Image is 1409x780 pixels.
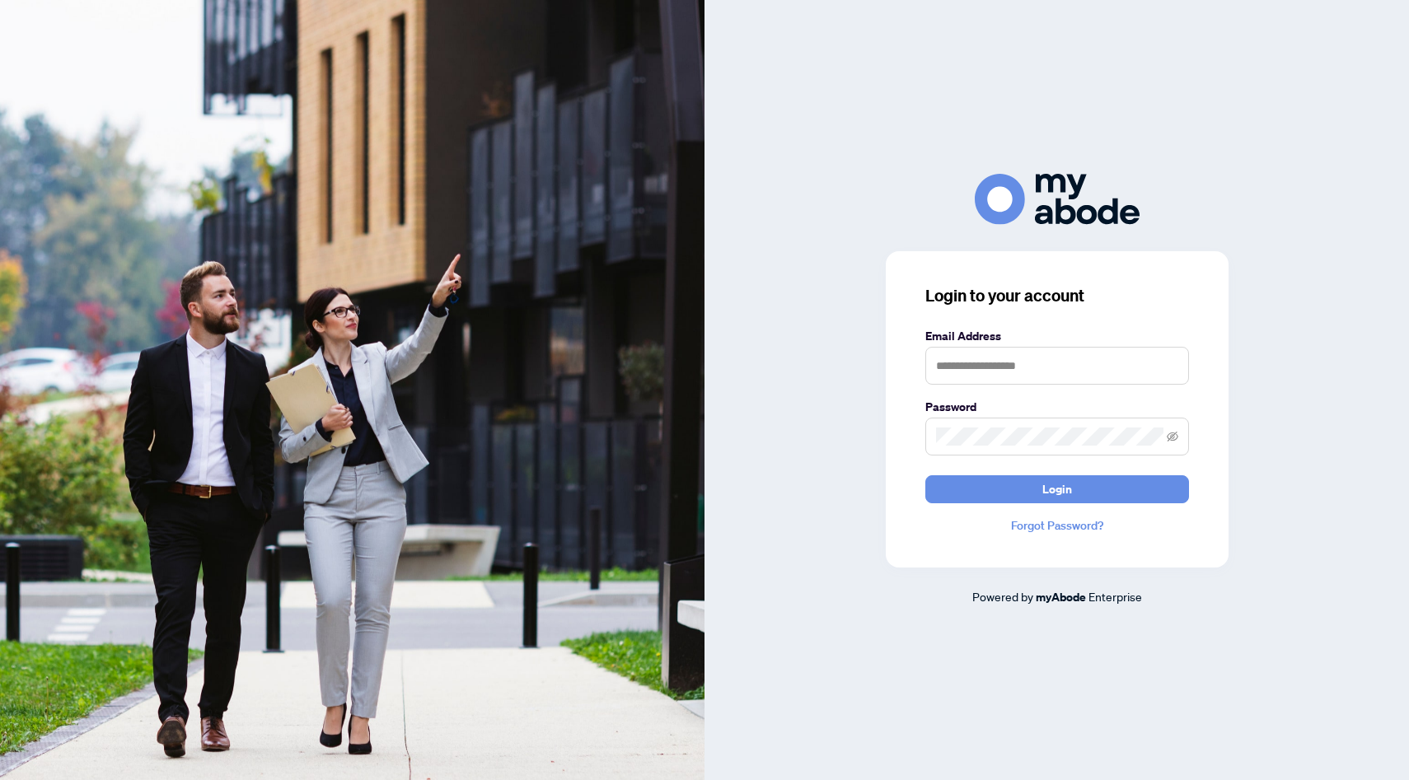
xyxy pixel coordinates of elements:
h3: Login to your account [925,284,1189,307]
img: ma-logo [975,174,1140,224]
button: Login [925,475,1189,503]
span: Enterprise [1088,589,1142,604]
span: Login [1042,476,1072,502]
a: Forgot Password? [925,516,1189,535]
label: Password [925,398,1189,416]
label: Email Address [925,327,1189,345]
span: eye-invisible [1167,431,1178,442]
span: Powered by [972,589,1033,604]
a: myAbode [1036,588,1086,606]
